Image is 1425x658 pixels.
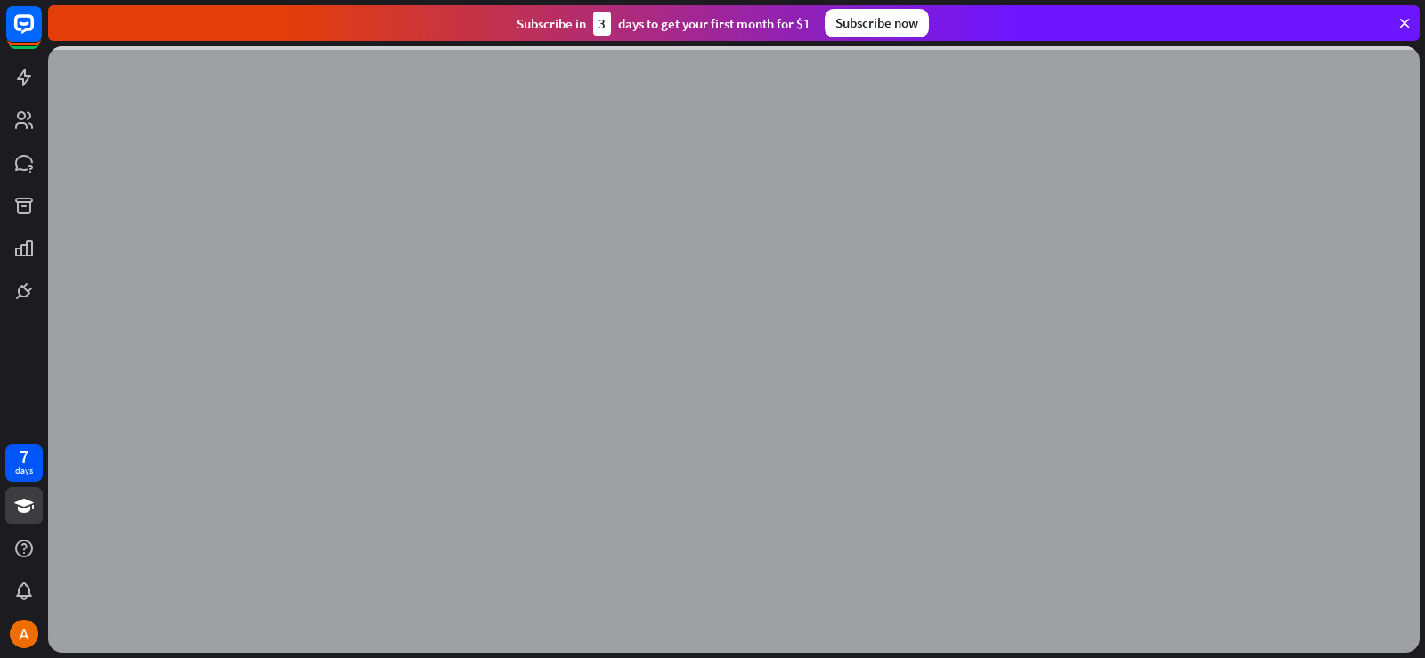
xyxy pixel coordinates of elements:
div: Subscribe in days to get your first month for $1 [517,12,810,36]
div: days [15,465,33,477]
div: Subscribe now [825,9,929,37]
div: 3 [593,12,611,36]
div: 7 [20,449,28,465]
a: 7 days [5,444,43,482]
